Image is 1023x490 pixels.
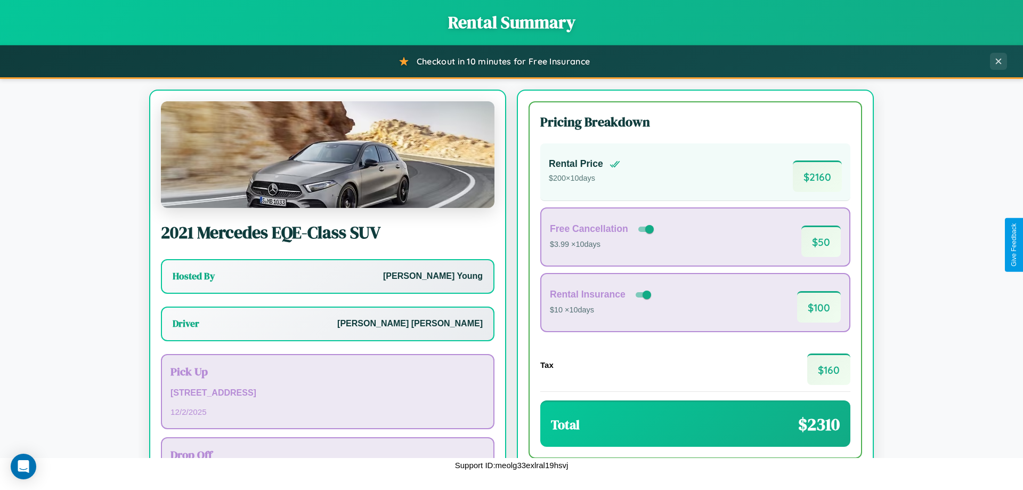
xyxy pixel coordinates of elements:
div: Open Intercom Messenger [11,454,36,479]
span: $ 160 [807,354,850,385]
span: Checkout in 10 minutes for Free Insurance [417,56,590,67]
span: $ 2160 [793,160,842,192]
div: Give Feedback [1010,223,1018,267]
h1: Rental Summary [11,11,1012,34]
h4: Tax [540,360,554,369]
h4: Rental Insurance [550,289,626,300]
span: $ 50 [801,226,841,257]
p: Support ID: meolg33exlral19hsvj [455,458,569,472]
p: $10 × 10 days [550,303,653,317]
h3: Driver [173,317,199,330]
h3: Hosted By [173,270,215,283]
h3: Pick Up [170,364,485,379]
p: [PERSON_NAME] Young [383,269,483,284]
h3: Drop Off [170,447,485,462]
span: $ 100 [797,291,841,323]
p: [STREET_ADDRESS] [170,385,485,401]
h4: Free Cancellation [550,223,628,235]
h2: 2021 Mercedes EQE-Class SUV [161,221,494,244]
h3: Total [551,416,580,433]
p: $ 200 × 10 days [549,172,620,186]
h3: Pricing Breakdown [540,113,850,131]
p: $3.99 × 10 days [550,238,656,252]
p: 12 / 2 / 2025 [170,405,485,419]
span: $ 2310 [798,413,840,436]
h4: Rental Price [549,158,603,170]
img: Mercedes EQE-Class SUV [161,101,494,208]
p: [PERSON_NAME] [PERSON_NAME] [337,316,483,332]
